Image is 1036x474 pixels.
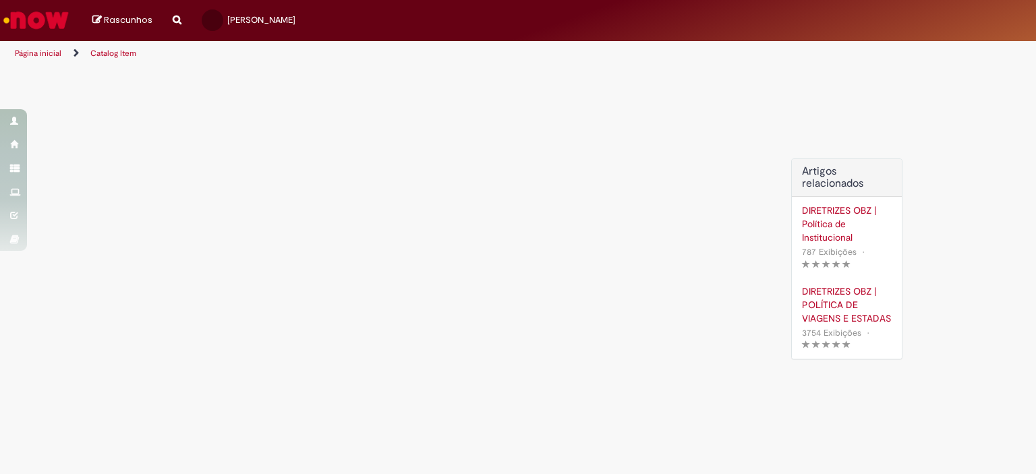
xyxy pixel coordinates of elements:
a: DIRETRIZES OBZ | Política de Institucional [802,204,892,244]
span: Rascunhos [104,13,152,26]
span: 3754 Exibições [802,327,861,338]
span: • [859,243,867,261]
h3: Artigos relacionados [802,166,892,189]
a: Rascunhos [92,14,152,27]
a: DIRETRIZES OBZ | POLÍTICA DE VIAGENS E ESTADAS [802,285,892,325]
img: ServiceNow [1,7,71,34]
a: Página inicial [15,48,61,59]
span: • [864,324,872,342]
a: Catalog Item [90,48,136,59]
span: [PERSON_NAME] [227,14,295,26]
span: 787 Exibições [802,246,857,258]
ul: Trilhas de página [10,41,681,66]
